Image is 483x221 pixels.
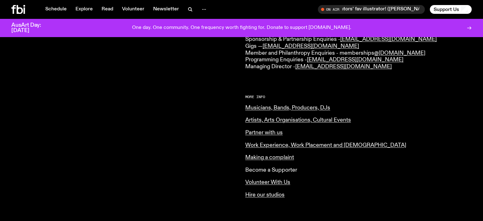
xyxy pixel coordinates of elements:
a: Making a complaint [245,155,294,160]
a: Read [98,5,117,14]
a: [EMAIL_ADDRESS][DOMAIN_NAME] [295,64,392,69]
a: Volunteer [118,5,148,14]
h2: More Info [245,95,472,99]
a: Work Experience, Work Placement and [DEMOGRAPHIC_DATA] [245,142,406,148]
a: [EMAIL_ADDRESS][DOMAIN_NAME] [263,43,359,49]
span: Support Us [434,7,459,12]
a: Artists, Arts Organisations, Cultural Events [245,117,351,123]
a: Schedule [42,5,70,14]
a: Explore [72,5,97,14]
button: Support Us [430,5,472,14]
p: One day. One community. One frequency worth fighting for. Donate to support [DOMAIN_NAME]. [132,25,351,31]
a: Hire our studios [245,192,285,198]
button: On AirYour fav illustrators’ fav illustrator! ([PERSON_NAME]) [318,5,425,14]
a: Volunteer With Us [245,180,290,185]
p: General Enquiries — Arts & Culture Submissions — Music Submissions — Sponsorship & Partnership En... [245,16,472,70]
h3: AusArt Day: [DATE] [11,23,52,33]
a: Partner with us [245,130,283,135]
a: [EMAIL_ADDRESS][DOMAIN_NAME] [340,36,437,42]
a: @[DOMAIN_NAME] [374,50,425,56]
a: Newsletter [149,5,183,14]
a: Musicians, Bands, Producers, DJs [245,105,330,111]
a: Become a Supporter [245,167,297,173]
a: [EMAIL_ADDRESS][DOMAIN_NAME] [307,57,403,63]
